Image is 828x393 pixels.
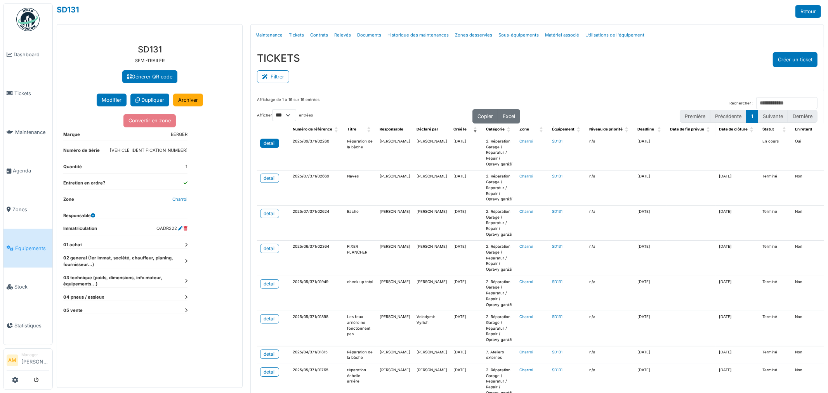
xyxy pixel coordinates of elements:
[110,147,187,154] dd: [VEHICLE_IDENTIFICATION_NUMBER]
[586,311,634,346] td: n/a
[367,123,372,136] span: Titre: Activate to sort
[377,346,413,364] td: [PERSON_NAME]
[260,367,279,377] a: detail
[792,136,825,170] td: Oui
[483,346,516,364] td: 7. Ateliers externes
[21,352,49,358] div: Manager
[413,241,450,276] td: [PERSON_NAME]
[586,276,634,311] td: n/a
[795,127,812,131] span: En retard
[519,280,533,284] a: Charroi
[171,131,187,138] dd: BERGER
[63,212,95,219] dt: Responsable
[417,127,438,131] span: Déclaré par
[12,206,49,213] span: Zones
[759,311,792,346] td: Terminé
[257,52,300,64] h3: TICKETS
[503,113,515,119] span: Excel
[773,52,818,67] button: Créer un ticket
[680,110,818,123] nav: pagination
[3,151,52,190] a: Agenda
[519,350,533,354] a: Charroi
[186,163,187,170] dd: 1
[658,123,662,136] span: Deadline: Activate to sort
[413,170,450,205] td: [PERSON_NAME]
[762,127,774,131] span: Statut
[344,136,377,170] td: Réparation de la bâche
[759,170,792,205] td: Terminé
[450,205,483,240] td: [DATE]
[670,127,704,131] span: Date de fin prévue
[377,170,413,205] td: [PERSON_NAME]
[472,109,498,123] button: Copier
[347,127,356,131] span: Titre
[552,209,562,214] a: SD131
[3,306,52,345] a: Statistiques
[413,311,450,346] td: Volodymir Vyrich
[260,314,279,323] a: detail
[519,174,533,178] a: Charroi
[577,123,582,136] span: Équipement: Activate to sort
[586,346,634,364] td: n/a
[519,209,533,214] a: Charroi
[14,322,49,329] span: Statistiques
[264,210,276,217] div: detail
[452,26,495,44] a: Zones desservies
[63,294,187,301] dt: 04 pneus / essieux
[264,280,276,287] div: detail
[286,26,307,44] a: Tickets
[130,94,169,106] a: Dupliquer
[729,101,753,106] label: Rechercher :
[257,109,313,121] label: Afficher entrées
[331,26,354,44] a: Relevés
[792,205,825,240] td: Non
[260,174,279,183] a: detail
[552,174,562,178] a: SD131
[519,368,533,372] a: Charroi
[586,205,634,240] td: n/a
[759,241,792,276] td: Terminé
[377,276,413,311] td: [PERSON_NAME]
[173,94,203,106] a: Archiver
[716,170,759,205] td: [DATE]
[634,346,667,364] td: [DATE]
[519,127,529,131] span: Zone
[3,35,52,74] a: Dashboard
[413,346,450,364] td: [PERSON_NAME]
[759,205,792,240] td: Terminé
[413,205,450,240] td: [PERSON_NAME]
[3,268,52,306] a: Stock
[264,245,276,252] div: detail
[290,311,344,346] td: 2025/05/371/01898
[344,241,377,276] td: FIXER PLANCHER
[290,241,344,276] td: 2025/06/371/02364
[750,123,755,136] span: Date de clôture: Activate to sort
[63,275,187,288] dt: 03 technique (poids, dimensions, info moteur, équipements...)
[63,225,97,235] dt: Immatriculation
[257,97,319,109] div: Affichage de 1 à 16 sur 16 entrées
[377,311,413,346] td: [PERSON_NAME]
[759,136,792,170] td: En cours
[63,131,80,141] dt: Marque
[634,170,667,205] td: [DATE]
[63,44,236,54] h3: SD131
[257,70,289,83] button: Filtrer
[63,242,187,248] dt: 01 achat
[582,26,647,44] a: Utilisations de l'équipement
[13,167,49,174] span: Agenda
[290,276,344,311] td: 2025/05/371/01949
[486,127,505,131] span: Catégorie
[450,276,483,311] td: [DATE]
[335,123,339,136] span: Numéro de référence: Activate to sort
[172,196,187,202] a: Charroi
[21,352,49,369] li: [PERSON_NAME]
[413,276,450,311] td: [PERSON_NAME]
[264,140,276,147] div: detail
[63,180,105,190] dt: Entretien en ordre?
[354,26,384,44] a: Documents
[260,279,279,289] a: detail
[450,170,483,205] td: [DATE]
[260,139,279,148] a: detail
[552,244,562,249] a: SD131
[552,139,562,143] a: SD131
